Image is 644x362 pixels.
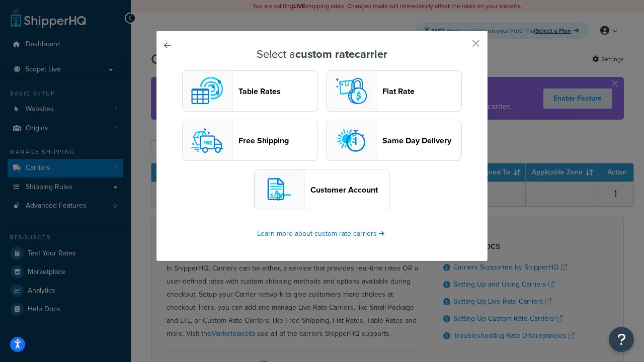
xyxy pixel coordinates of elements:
button: custom logoTable Rates [182,70,318,112]
button: free logoFree Shipping [182,120,318,161]
strong: custom rate carrier [295,46,387,62]
h3: Select a [182,48,462,60]
header: Same Day Delivery [382,136,461,145]
header: Table Rates [238,86,317,96]
button: customerAccount logoCustomer Account [254,169,390,210]
header: Free Shipping [238,136,317,145]
img: flat logo [331,71,371,111]
button: flat logoFlat Rate [326,70,462,112]
a: Learn more about custom rate carriers [257,228,387,239]
button: Open Resource Center [609,327,634,352]
button: sameday logoSame Day Delivery [326,120,462,161]
img: customerAccount logo [259,169,299,210]
img: sameday logo [331,120,371,160]
img: free logo [187,120,227,160]
header: Flat Rate [382,86,461,96]
img: custom logo [187,71,227,111]
header: Customer Account [310,185,389,195]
